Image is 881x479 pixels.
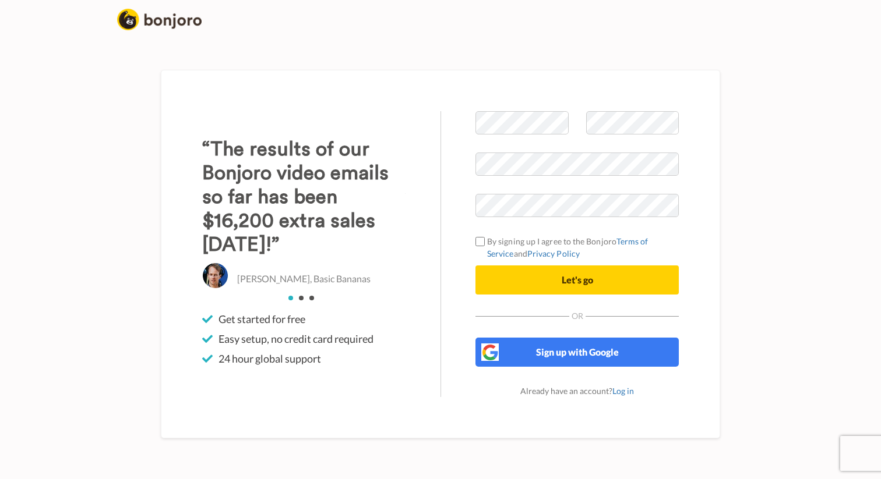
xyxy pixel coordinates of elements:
[219,312,305,326] span: Get started for free
[475,235,679,260] label: By signing up I agree to the Bonjoro and
[520,386,634,396] span: Already have an account?
[475,237,485,246] input: By signing up I agree to the BonjoroTerms of ServiceandPrivacy Policy
[202,262,228,289] img: Christo Hall, Basic Bananas
[569,312,586,320] span: Or
[536,346,619,357] span: Sign up with Google
[219,332,373,346] span: Easy setup, no credit card required
[487,236,649,258] a: Terms of Service
[475,338,679,367] button: Sign up with Google
[202,137,406,257] h3: “The results of our Bonjoro video emails so far has been $16,200 extra sales [DATE]!”
[237,272,371,286] p: [PERSON_NAME], Basic Bananas
[527,249,580,258] a: Privacy Policy
[475,265,679,295] button: Let's go
[612,386,634,396] a: Log in
[219,352,321,366] span: 24 hour global support
[562,274,593,285] span: Let's go
[117,9,202,30] img: logo_full.png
